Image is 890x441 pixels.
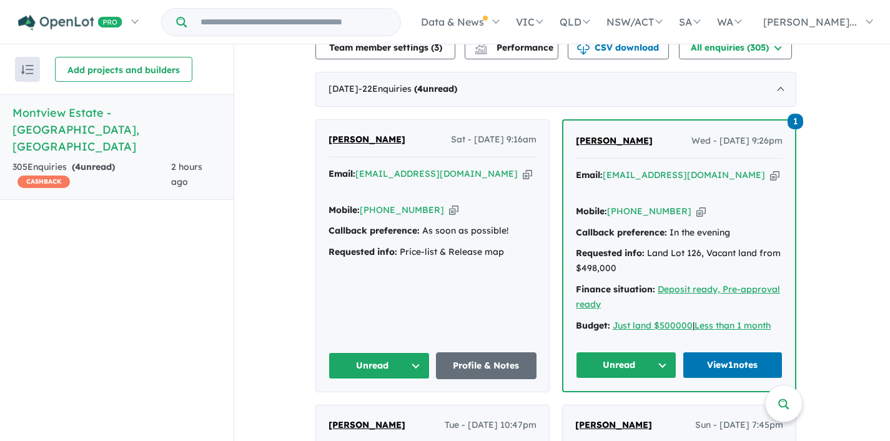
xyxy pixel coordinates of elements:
[72,161,115,172] strong: ( unread)
[576,134,653,149] a: [PERSON_NAME]
[788,112,803,129] a: 1
[577,42,590,55] img: download icon
[451,132,536,147] span: Sat - [DATE] 9:16am
[695,320,771,331] a: Less than 1 month
[75,161,81,172] span: 4
[414,83,457,94] strong: ( unread)
[329,134,405,145] span: [PERSON_NAME]
[523,167,532,181] button: Copy
[576,319,783,334] div: |
[12,104,221,155] h5: Montview Estate - [GEOGRAPHIC_DATA] , [GEOGRAPHIC_DATA]
[695,418,783,433] span: Sun - [DATE] 7:45pm
[576,135,653,146] span: [PERSON_NAME]
[576,169,603,181] strong: Email:
[576,227,667,238] strong: Callback preference:
[18,15,122,31] img: Openlot PRO Logo White
[315,34,455,59] button: Team member settings (3)
[434,42,439,53] span: 3
[788,114,803,129] span: 1
[575,419,652,430] span: [PERSON_NAME]
[12,160,171,190] div: 305 Enquir ies
[696,205,706,218] button: Copy
[607,206,691,217] a: [PHONE_NUMBER]
[329,204,360,216] strong: Mobile:
[770,169,779,182] button: Copy
[189,9,398,36] input: Try estate name, suburb, builder or developer
[17,176,70,188] span: CASHBACK
[417,83,423,94] span: 4
[329,418,405,433] a: [PERSON_NAME]
[576,352,676,379] button: Unread
[445,418,536,433] span: Tue - [DATE] 10:47pm
[576,225,783,240] div: In the evening
[679,34,792,59] button: All enquiries (305)
[21,65,34,74] img: sort.svg
[575,418,652,433] a: [PERSON_NAME]
[329,419,405,430] span: [PERSON_NAME]
[477,42,553,53] span: Performance
[329,246,397,257] strong: Requested info:
[576,284,655,295] strong: Finance situation:
[315,72,796,107] div: [DATE]
[329,132,405,147] a: [PERSON_NAME]
[329,168,355,179] strong: Email:
[329,245,536,260] div: Price-list & Release map
[576,206,607,217] strong: Mobile:
[329,352,430,379] button: Unread
[576,246,783,276] div: Land Lot 126, Vacant land from $498,000
[436,352,537,379] a: Profile & Notes
[55,57,192,82] button: Add projects and builders
[358,83,457,94] span: - 22 Enquir ies
[603,169,765,181] a: [EMAIL_ADDRESS][DOMAIN_NAME]
[683,352,783,379] a: View1notes
[475,46,487,54] img: bar-chart.svg
[360,204,444,216] a: [PHONE_NUMBER]
[691,134,783,149] span: Wed - [DATE] 9:26pm
[576,284,780,310] a: Deposit ready, Pre-approval ready
[568,34,669,59] button: CSV download
[355,168,518,179] a: [EMAIL_ADDRESS][DOMAIN_NAME]
[613,320,693,331] a: Just land $500000
[465,34,558,59] button: Performance
[576,320,610,331] strong: Budget:
[329,224,536,239] div: As soon as possible!
[171,161,202,187] span: 2 hours ago
[763,16,857,28] span: [PERSON_NAME]...
[576,247,645,259] strong: Requested info:
[329,225,420,236] strong: Callback preference:
[449,204,458,217] button: Copy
